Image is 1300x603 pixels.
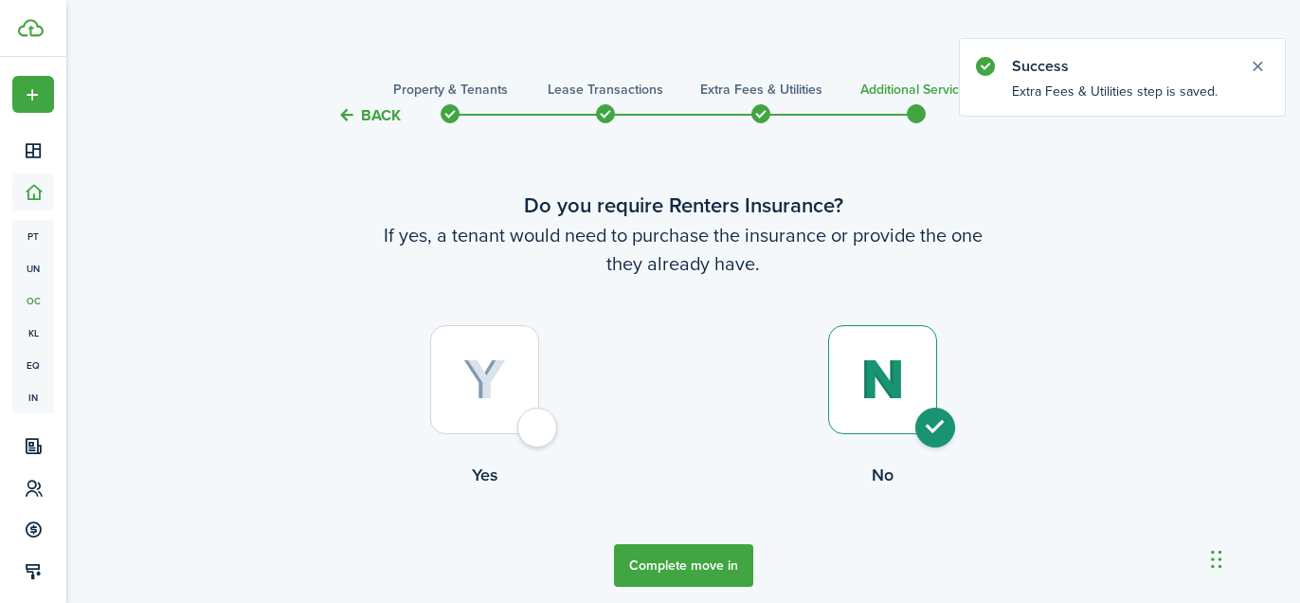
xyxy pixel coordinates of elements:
img: TenantCloud [18,19,44,37]
a: pt [12,220,54,252]
wizard-step-header-title: Do you require Renters Insurance? [285,190,1081,221]
control-radio-card-title: No [683,463,1081,487]
h3: Lease Transactions [548,80,663,100]
h3: Additional Services [860,80,973,100]
a: un [12,252,54,284]
wizard-step-header-description: If yes, a tenant would need to purchase the insurance or provide the one they already have. [285,221,1081,278]
img: No (selected) [860,359,905,400]
control-radio-card-title: Yes [285,463,683,487]
a: eq [12,349,54,381]
img: Yes [463,359,506,401]
a: oc [12,284,54,317]
a: kl [12,317,54,349]
button: Open menu [12,76,54,113]
notify-title: Success [1012,55,1230,78]
a: in [12,381,54,413]
h3: Property & Tenants [393,80,508,100]
notify-body: Extra Fees & Utilities step is saved. [960,82,1285,116]
button: Complete move in [614,544,753,587]
iframe: Chat Widget [1205,512,1300,603]
button: Back [337,105,401,125]
div: Drag [1211,531,1222,588]
button: Close notify [1244,53,1271,80]
h3: Extra fees & Utilities [700,80,822,100]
